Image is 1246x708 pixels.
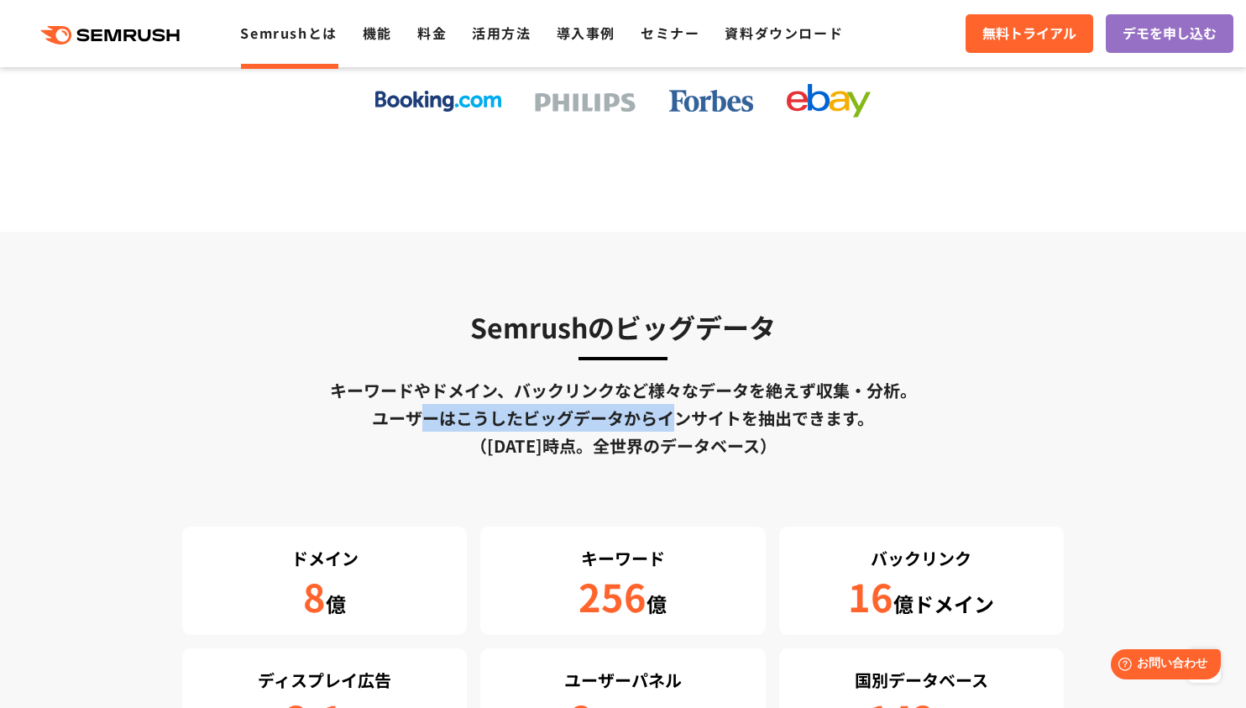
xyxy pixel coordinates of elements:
[848,569,893,623] span: 16
[1123,23,1217,45] span: デモを申し込む
[669,90,753,112] img: forbes
[982,23,1076,45] span: 無料トライアル
[641,23,699,43] a: セミナー
[787,84,871,118] img: ebay
[1106,14,1233,53] a: デモを申し込む
[725,23,843,43] a: 資料ダウンロード
[966,14,1093,53] a: 無料トライアル
[240,23,337,43] a: Semrushとは
[472,23,531,43] a: 活用方法
[417,23,447,43] a: 料金
[489,667,756,694] div: ユーザーパネル
[182,306,1064,348] h3: Semrushのビッグデータ
[578,569,647,623] span: 256
[788,667,1055,694] div: 国別データベース
[788,575,1055,620] div: 億ドメイン
[182,376,1064,459] div: キーワードやドメイン、バックリンクなど様々なデータを絶えず収集・分析。 ユーザーはこうしたビッグデータからインサイトを抽出できます。 （[DATE]時点。全世界のデータベース）
[191,545,458,572] div: ドメイン
[363,23,392,43] a: 機能
[375,91,501,112] img: booking
[489,575,756,620] div: 億
[1097,642,1228,690] iframe: Help widget launcher
[191,667,458,694] div: ディスプレイ広告
[191,575,458,620] div: 億
[788,545,1055,572] div: バックリンク
[557,23,615,43] a: 導入事例
[303,569,326,623] span: 8
[535,93,636,112] img: philips
[489,545,756,572] div: キーワード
